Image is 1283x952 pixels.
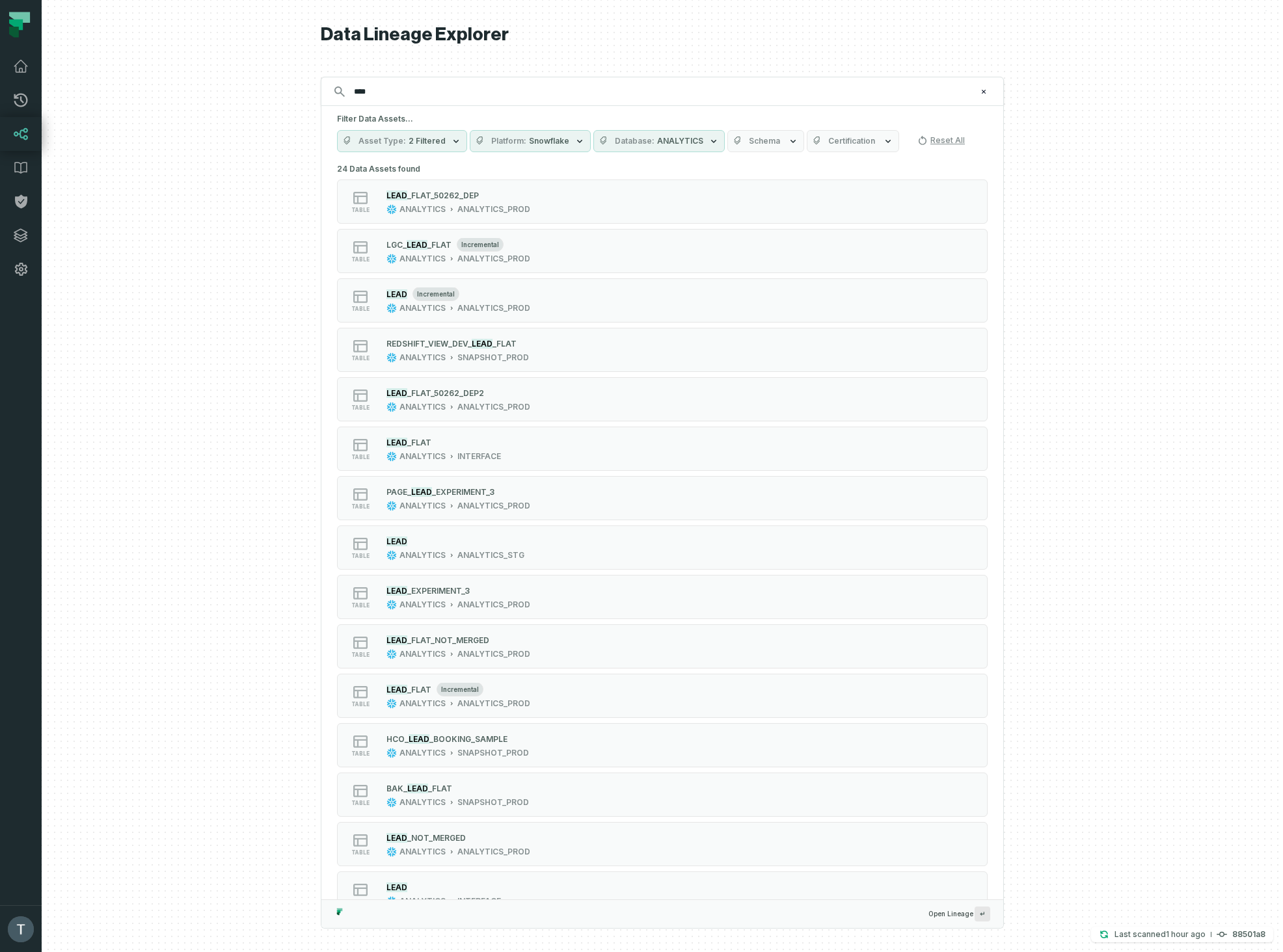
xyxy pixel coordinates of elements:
div: ANALYTICS [399,896,446,906]
span: GC_ [391,240,407,250]
button: Last scanned[DATE] 15:35:2288501a8 [1091,927,1273,942]
span: L [386,240,391,250]
div: ANALYTICS_PROD [457,303,530,313]
div: ANALYTICS [399,402,446,412]
button: tableANALYTICSSNAPSHOT_PROD [337,328,988,372]
div: ANALYTICS [399,797,446,808]
div: ANALYTICS_PROD [457,204,530,215]
h1: Data Lineage Explorer [321,23,1004,46]
span: table [351,701,370,707]
mark: LEAD [386,833,407,843]
button: tableANALYTICSSNAPSHOT_PROD [337,773,988,817]
mark: LEAD [386,289,407,299]
button: tableANALYTICSANALYTICS_PROD [337,822,988,866]
span: Press ↵ to add a new Data Asset to the graph [975,906,990,921]
button: tableANALYTICSANALYTICS_PROD [337,179,988,224]
div: INTERFACE [457,451,501,462]
div: ANALYTICS [399,550,446,561]
mark: LEAD [386,388,407,398]
div: ANALYTICS [399,748,446,758]
div: ANALYTICS [399,600,446,610]
button: DatabaseANALYTICS [593,130,725,152]
span: table [351,404,370,411]
span: _FLAT_50262_DEP [407,191,479,200]
span: PA [386,487,397,497]
span: _FLAT [407,685,431,694]
span: Platform [491,136,526,146]
mark: LEAD [386,635,407,645]
div: ANALYTICS_PROD [457,698,530,709]
button: tableANALYTICSINTERFACE [337,871,988,916]
span: table [351,849,370,856]
button: tableANALYTICSANALYTICS_PROD [337,476,988,520]
span: _FLAT [428,784,452,793]
span: ANALYTICS [657,136,703,146]
mark: LEAD [411,487,432,497]
button: Clear search query [977,85,990,98]
button: tableincrementalANALYTICSANALYTICS_PROD [337,229,988,273]
button: tableANALYTICSANALYTICS_STG [337,525,988,570]
button: tableANALYTICSANALYTICS_PROD [337,624,988,668]
mark: LEAD [386,191,407,200]
div: INTERFACE [457,896,501,906]
span: incremental [437,682,483,696]
button: Reset All [912,130,970,151]
span: table [351,207,370,213]
span: H [386,734,392,744]
span: GE_ [397,487,411,497]
div: ANALYTICS_PROD [457,847,530,857]
mark: LEAD [409,734,429,744]
span: Database [615,136,655,146]
div: ANALYTICS [399,698,446,709]
span: Snowflake [529,136,569,146]
mark: LEAD [386,438,407,447]
button: tableincrementalANALYTICSANALYTICS_PROD [337,278,988,323]
button: Schema [727,130,804,152]
button: tableANALYTICSINTERFACE [337,427,988,471]
span: B [386,784,392,793]
h5: Filter Data Assets... [337,114,988,124]
span: Open Lineage [928,906,990,921]
mark: LEAD [407,784,428,793]
button: tableANALYTICSANALYTICS_PROD [337,377,988,421]
span: Certification [828,136,875,146]
span: EV_ [458,339,472,349]
mark: LEAD [407,240,427,250]
div: ANALYTICS_STG [457,550,524,561]
div: ANALYTICS [399,254,446,264]
span: Asset Type [358,136,406,146]
mark: LEAD [386,586,407,596]
h4: 88501a8 [1232,931,1265,938]
span: table [351,355,370,362]
span: table [351,306,370,312]
div: ANALYTICS_PROD [457,501,530,511]
span: _NOT_MERGED [407,833,466,843]
div: SNAPSHOT_PROD [457,748,529,758]
div: SNAPSHOT_PROD [457,797,529,808]
span: AK_ [392,784,407,793]
button: tableincrementalANALYTICSANALYTICS_PROD [337,674,988,718]
button: Certification [807,130,899,152]
mark: LEAD [386,882,407,892]
button: PlatformSnowflake [470,130,591,152]
span: _EXPERIMENT_3 [432,487,494,497]
div: ANALYTICS_PROD [457,402,530,412]
mark: LEAD [472,339,493,349]
div: SNAPSHOT_PROD [457,352,529,363]
span: table [351,503,370,510]
img: avatar of Taher Hekmatfar [8,916,34,942]
span: table [351,652,370,658]
span: _FLAT [407,438,431,447]
div: ANALYTICS [399,303,446,313]
span: _FLAT_50262_DEP2 [407,388,484,398]
p: Last scanned [1114,928,1206,941]
span: table [351,454,370,460]
relative-time: Aug 13, 2025, 3:35 PM GMT+2 [1166,929,1206,939]
mark: LEAD [386,685,407,694]
span: table [351,553,370,559]
span: table [351,800,370,806]
span: _EXPERIMENT_3 [407,586,470,596]
div: ANALYTICS [399,649,446,659]
span: _BOOKING_SAMPLE [429,734,507,744]
span: CO_ [392,734,409,744]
